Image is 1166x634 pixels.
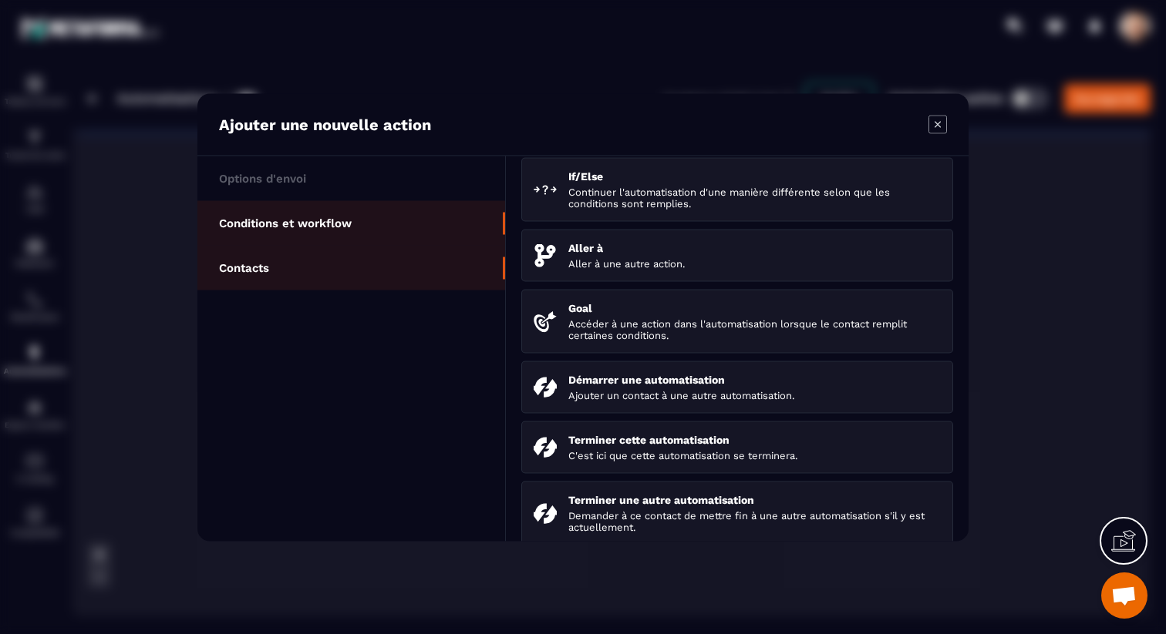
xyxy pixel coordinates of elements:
img: endAnotherAutomation.svg [534,501,557,525]
p: Goal [568,301,941,314]
p: Options d'envoi [219,171,306,185]
p: Accéder à une action dans l'automatisation lorsque le contact remplit certaines conditions. [568,317,941,340]
img: ifElse.svg [534,178,557,201]
img: targeted.svg [534,310,557,333]
p: If/Else [568,169,941,182]
p: Contacts [219,260,269,274]
p: Démarrer une automatisation [568,373,941,385]
p: Ajouter un contact à une autre automatisation. [568,389,941,401]
p: Ajouter une nouvelle action [219,115,431,133]
p: Terminer une autre automatisation [568,493,941,505]
p: Aller à [568,241,941,253]
p: Conditions et workflow [219,216,352,230]
a: Ouvrir le chat [1101,572,1147,619]
img: goto.svg [534,243,557,267]
p: Terminer cette automatisation [568,433,941,445]
img: endAutomation.svg [534,435,557,458]
img: startAutomation.svg [534,375,557,398]
p: C'est ici que cette automatisation se terminera. [568,449,941,461]
p: Aller à une autre action. [568,257,941,269]
p: Continuer l'automatisation d'une manière différente selon que les conditions sont remplies. [568,186,941,209]
p: Demander à ce contact de mettre fin à une autre automatisation s'il y est actuellement. [568,509,941,532]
